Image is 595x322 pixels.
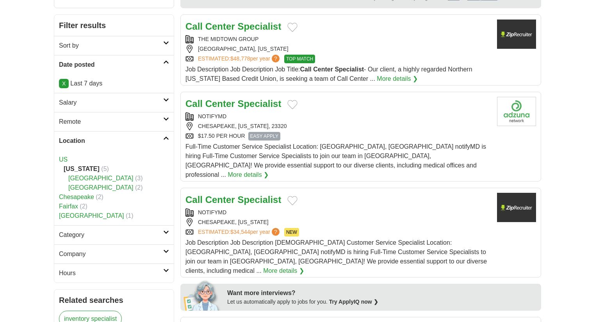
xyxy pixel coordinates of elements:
button: Add to favorite jobs [287,196,297,205]
a: More details ❯ [377,74,418,84]
a: [GEOGRAPHIC_DATA] [68,175,134,181]
span: (1) [126,212,134,219]
strong: Center [205,21,235,32]
h2: Location [59,136,163,146]
span: NEW [284,228,299,237]
strong: Center [313,66,333,73]
a: X [59,79,69,88]
a: Call Center Specialist [185,98,281,109]
a: [GEOGRAPHIC_DATA] [59,212,124,219]
h2: Category [59,230,163,240]
span: Job Description Job Description [DEMOGRAPHIC_DATA] Customer Service Specialist Location: [GEOGRAP... [185,239,487,274]
a: ESTIMATED:$34,544per year? [198,228,281,237]
div: THE MIDTOWN GROUP [185,35,491,43]
h2: Sort by [59,41,163,50]
strong: Specialist [335,66,364,73]
p: Last 7 days [59,79,169,88]
strong: Call [185,194,203,205]
div: Let us automatically apply to jobs for you. [227,298,536,306]
div: NOTIFYMD [185,112,491,121]
strong: Center [205,98,235,109]
button: Add to favorite jobs [287,100,297,109]
div: NOTIFYMD [185,208,491,217]
span: (2) [80,203,87,210]
div: $17.50 PER HOUR [185,132,491,141]
div: CHESAPEAKE, [US_STATE], 23320 [185,122,491,130]
h2: Related searches [59,294,169,306]
span: Job Description Job Description Job Title: - Our client, a highly regarded Northern [US_STATE] Ba... [185,66,472,82]
h2: Company [59,249,163,259]
span: $48,778 [230,55,250,62]
span: (3) [135,175,143,181]
a: [GEOGRAPHIC_DATA] [68,184,134,191]
a: Sort by [54,36,174,55]
a: Try ApplyIQ now ❯ [329,299,378,305]
a: Hours [54,263,174,283]
strong: Specialist [237,21,281,32]
span: Full-Time Customer Service Specialist Location: [GEOGRAPHIC_DATA], [GEOGRAPHIC_DATA] notifyMD is ... [185,143,486,178]
a: Company [54,244,174,263]
button: Add to favorite jobs [287,23,297,32]
span: TOP MATCH [284,55,315,63]
a: Call Center Specialist [185,194,281,205]
a: Salary [54,93,174,112]
strong: [US_STATE] [64,165,100,172]
a: Chesapeake [59,194,94,200]
img: Company logo [497,193,536,222]
span: (2) [135,184,143,191]
a: US [59,156,68,163]
a: Category [54,225,174,244]
a: Date posted [54,55,174,74]
h2: Salary [59,98,163,107]
img: Company logo [497,20,536,49]
a: ESTIMATED:$48,778per year? [198,55,281,63]
h2: Filter results [54,15,174,36]
span: (2) [96,194,103,200]
a: Fairfax [59,203,78,210]
div: Want more interviews? [227,288,536,298]
span: (5) [101,165,109,172]
h2: Remote [59,117,163,126]
a: More details ❯ [263,266,304,276]
span: ? [272,55,280,62]
strong: Specialist [237,98,281,109]
a: Call Center Specialist [185,21,281,32]
div: [GEOGRAPHIC_DATA], [US_STATE] [185,45,491,53]
img: apply-iq-scientist.png [183,279,221,311]
a: Remote [54,112,174,131]
strong: Call [185,21,203,32]
h2: Hours [59,269,163,278]
div: CHESAPEAKE, [US_STATE] [185,218,491,226]
strong: Specialist [237,194,281,205]
strong: Call [300,66,311,73]
a: More details ❯ [228,170,269,180]
a: Location [54,131,174,150]
span: ? [272,228,280,236]
strong: Call [185,98,203,109]
h2: Date posted [59,60,163,69]
span: $34,544 [230,229,250,235]
strong: Center [205,194,235,205]
span: EASY APPLY [248,132,280,141]
img: Company logo [497,97,536,126]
